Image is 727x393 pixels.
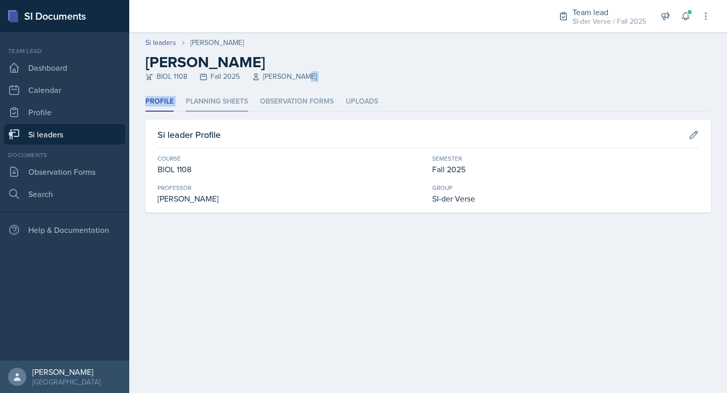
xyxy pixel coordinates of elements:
[346,92,378,112] li: Uploads
[432,183,699,192] div: Group
[158,183,424,192] div: Professor
[432,163,699,175] div: Fall 2025
[190,37,244,48] div: [PERSON_NAME]
[432,154,699,163] div: Semester
[573,16,646,27] div: SI-der Verse / Fall 2025
[158,154,424,163] div: Course
[573,6,646,18] div: Team lead
[145,71,711,82] div: BIOL 1108 Fall 2025 [PERSON_NAME]
[4,80,125,100] a: Calendar
[145,53,711,71] h2: [PERSON_NAME]
[260,92,334,112] li: Observation Forms
[4,46,125,56] div: Team lead
[158,192,424,205] div: [PERSON_NAME]
[4,184,125,204] a: Search
[186,92,248,112] li: Planning Sheets
[145,92,174,112] li: Profile
[4,58,125,78] a: Dashboard
[432,192,699,205] div: SI-der Verse
[32,377,100,387] div: [GEOGRAPHIC_DATA]
[4,151,125,160] div: Documents
[4,102,125,122] a: Profile
[4,162,125,182] a: Observation Forms
[145,37,176,48] a: Si leaders
[4,124,125,144] a: Si leaders
[158,163,424,175] div: BIOL 1108
[4,220,125,240] div: Help & Documentation
[32,367,100,377] div: [PERSON_NAME]
[158,128,221,141] h3: Si leader Profile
